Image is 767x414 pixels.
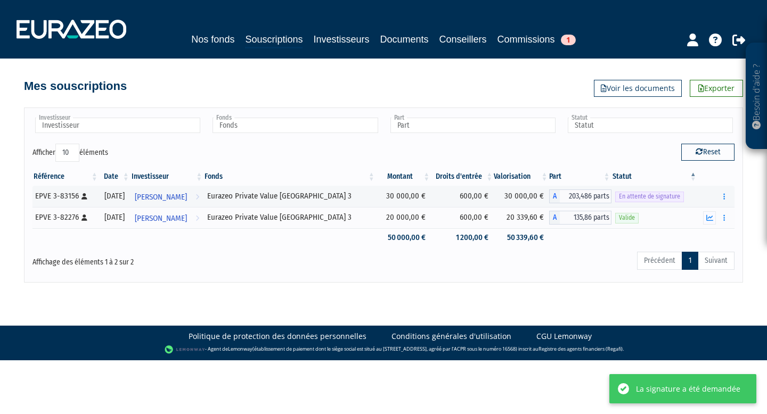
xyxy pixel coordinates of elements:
th: Date: activer pour trier la colonne par ordre croissant [99,168,130,186]
span: 1 [561,35,576,45]
td: 30 000,00 € [376,186,431,207]
th: Fonds: activer pour trier la colonne par ordre croissant [203,168,376,186]
td: 1 200,00 € [431,228,494,247]
a: Lemonway [228,345,252,352]
i: Voir l'investisseur [195,209,199,228]
a: 1 [682,252,698,270]
div: A - Eurazeo Private Value Europe 3 [549,211,611,225]
p: Besoin d'aide ? [750,48,763,144]
select: Afficheréléments [55,144,79,162]
th: Valorisation: activer pour trier la colonne par ordre croissant [494,168,549,186]
td: 30 000,00 € [494,186,549,207]
div: - Agent de (établissement de paiement dont le siège social est situé au [STREET_ADDRESS], agréé p... [11,344,756,355]
a: Documents [380,32,429,47]
th: Référence : activer pour trier la colonne par ordre croissant [32,168,99,186]
span: [PERSON_NAME] [135,187,187,207]
div: [DATE] [103,191,127,202]
span: A [549,189,560,203]
i: [Français] Personne physique [81,214,87,221]
div: [DATE] [103,212,127,223]
a: Conseillers [439,32,487,47]
td: 20 339,60 € [494,207,549,228]
div: EPVE 3-82276 [35,212,95,223]
span: En attente de signature [615,192,684,202]
a: Souscriptions [245,32,303,48]
span: 135,86 parts [560,211,611,225]
img: logo-lemonway.png [165,344,206,355]
td: 600,00 € [431,207,494,228]
th: Part: activer pour trier la colonne par ordre croissant [549,168,611,186]
th: Statut : activer pour trier la colonne par ordre d&eacute;croissant [611,168,698,186]
h4: Mes souscriptions [24,80,127,93]
div: A - Eurazeo Private Value Europe 3 [549,189,611,203]
div: Affichage des éléments 1 à 2 sur 2 [32,251,316,268]
a: Commissions1 [497,32,576,47]
span: [PERSON_NAME] [135,209,187,228]
a: Politique de protection des données personnelles [189,331,366,342]
a: CGU Lemonway [536,331,592,342]
div: Eurazeo Private Value [GEOGRAPHIC_DATA] 3 [207,191,372,202]
th: Investisseur: activer pour trier la colonne par ordre croissant [130,168,203,186]
a: [PERSON_NAME] [130,186,203,207]
span: A [549,211,560,225]
a: Voir les documents [594,80,682,97]
th: Montant: activer pour trier la colonne par ordre croissant [376,168,431,186]
span: Valide [615,213,639,223]
span: 203,486 parts [560,189,611,203]
label: Afficher éléments [32,144,108,162]
a: [PERSON_NAME] [130,207,203,228]
a: Investisseurs [313,32,369,47]
div: EPVE 3-83156 [35,191,95,202]
a: Registre des agents financiers (Regafi) [538,345,623,352]
a: Nos fonds [191,32,234,47]
td: 50 339,60 € [494,228,549,247]
img: 1732889491-logotype_eurazeo_blanc_rvb.png [17,20,126,39]
th: Droits d'entrée: activer pour trier la colonne par ordre croissant [431,168,494,186]
a: Conditions générales d'utilisation [391,331,511,342]
td: 20 000,00 € [376,207,431,228]
button: Reset [681,144,735,161]
a: Exporter [690,80,743,97]
div: La signature a été demandée [636,383,740,394]
td: 600,00 € [431,186,494,207]
i: Voir l'investisseur [195,187,199,207]
i: [Français] Personne physique [81,193,87,200]
div: Eurazeo Private Value [GEOGRAPHIC_DATA] 3 [207,212,372,223]
td: 50 000,00 € [376,228,431,247]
